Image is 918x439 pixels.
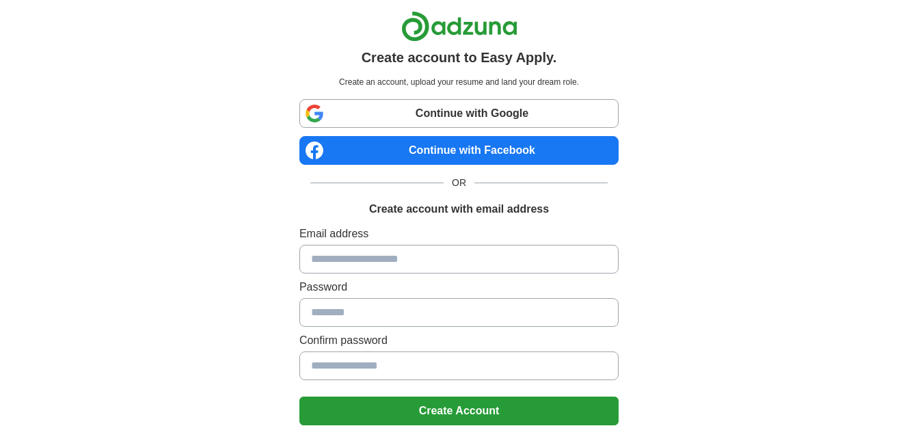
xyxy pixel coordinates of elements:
button: Create Account [299,397,619,425]
span: OR [444,176,474,190]
label: Email address [299,226,619,242]
a: Continue with Google [299,99,619,128]
img: Adzuna logo [401,11,517,42]
label: Confirm password [299,332,619,349]
p: Create an account, upload your resume and land your dream role. [302,76,616,88]
h1: Create account with email address [369,201,549,217]
a: Continue with Facebook [299,136,619,165]
label: Password [299,279,619,295]
h1: Create account to Easy Apply. [362,47,557,68]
